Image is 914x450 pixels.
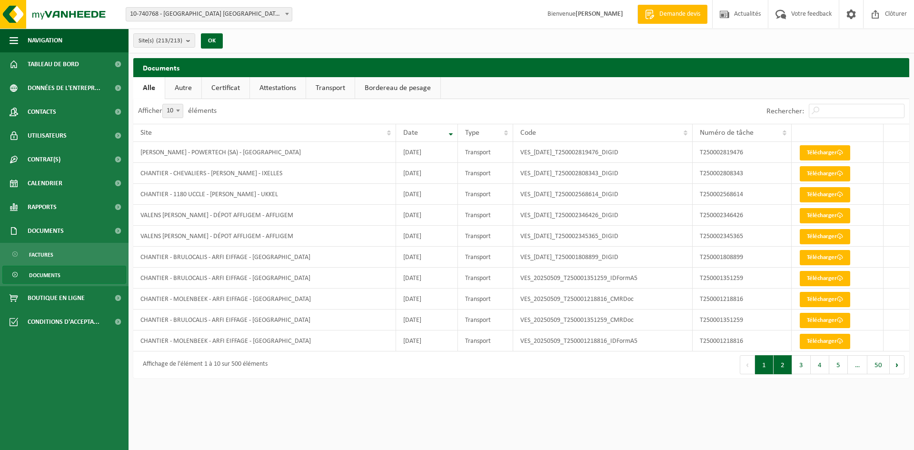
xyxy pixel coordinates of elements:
td: [DATE] [396,184,458,205]
td: T250001218816 [693,289,792,310]
td: [DATE] [396,142,458,163]
span: Documents [29,266,60,284]
button: Site(s)(213/213) [133,33,195,48]
td: [DATE] [396,310,458,330]
a: Alle [133,77,165,99]
td: VES_[DATE]_T250002345365_DIGID [513,226,693,247]
td: T250001351259 [693,268,792,289]
span: … [848,355,867,374]
span: Site(s) [139,34,182,48]
td: Transport [458,289,513,310]
a: Télécharger [800,187,850,202]
td: [DATE] [396,205,458,226]
td: CHANTIER - 1180 UCCLE - [PERSON_NAME] - UKKEL [133,184,396,205]
td: VES_20250509_T250001351259_IDFormA5 [513,268,693,289]
span: 10 [162,104,183,118]
button: 3 [792,355,811,374]
span: Date [403,129,418,137]
h2: Documents [133,58,909,77]
a: Attestations [250,77,306,99]
a: Télécharger [800,334,850,349]
span: 10 [163,104,183,118]
a: Documents [2,266,126,284]
span: Conditions d'accepta... [28,310,99,334]
button: 1 [755,355,774,374]
a: Télécharger [800,229,850,244]
count: (213/213) [156,38,182,44]
td: VES_[DATE]_T250002808343_DIGID [513,163,693,184]
strong: [PERSON_NAME] [576,10,623,18]
td: VES_[DATE]_T250002819476_DIGID [513,142,693,163]
span: Rapports [28,195,57,219]
td: Transport [458,163,513,184]
div: Affichage de l'élément 1 à 10 sur 500 éléments [138,356,268,373]
a: Transport [306,77,355,99]
td: [DATE] [396,289,458,310]
td: VES_20250509_T250001351259_CMRDoc [513,310,693,330]
td: VES_20250509_T250001218816_IDFormA5 [513,330,693,351]
a: Télécharger [800,313,850,328]
td: Transport [458,226,513,247]
td: VES_[DATE]_T250001808899_DIGID [513,247,693,268]
a: Télécharger [800,166,850,181]
td: [DATE] [396,226,458,247]
td: Transport [458,268,513,289]
a: Certificat [202,77,249,99]
td: CHANTIER - MOLENBEEK - ARFI EIFFAGE - [GEOGRAPHIC_DATA] [133,289,396,310]
a: Télécharger [800,250,850,265]
span: Documents [28,219,64,243]
a: Télécharger [800,292,850,307]
button: Previous [740,355,755,374]
a: Télécharger [800,271,850,286]
span: Utilisateurs [28,124,67,148]
span: Données de l'entrepr... [28,76,100,100]
td: VALENS [PERSON_NAME] - DÉPOT AFFLIGEM - AFFLIGEM [133,205,396,226]
span: Contacts [28,100,56,124]
span: Demande devis [657,10,703,19]
span: 10-740768 - VALENS DÉPARTEMENT ARFI EIFFAGE - OUDERGEM [126,8,292,21]
td: [PERSON_NAME] - POWERTECH (SA) - [GEOGRAPHIC_DATA] [133,142,396,163]
span: Numéro de tâche [700,129,754,137]
td: VES_[DATE]_T250002346426_DIGID [513,205,693,226]
td: T250002819476 [693,142,792,163]
td: T250002345365 [693,226,792,247]
td: T250002808343 [693,163,792,184]
span: Tableau de bord [28,52,79,76]
td: [DATE] [396,268,458,289]
td: CHANTIER - BRULOCALIS - ARFI EIFFAGE - [GEOGRAPHIC_DATA] [133,268,396,289]
td: T250002346426 [693,205,792,226]
button: 50 [867,355,890,374]
span: Factures [29,246,53,264]
td: CHANTIER - BRULOCALIS - ARFI EIFFAGE - [GEOGRAPHIC_DATA] [133,310,396,330]
td: T250001218816 [693,330,792,351]
span: Code [520,129,536,137]
span: Contrat(s) [28,148,60,171]
td: Transport [458,184,513,205]
label: Afficher éléments [138,107,217,115]
td: [DATE] [396,247,458,268]
a: Télécharger [800,145,850,160]
a: Télécharger [800,208,850,223]
td: T250001808899 [693,247,792,268]
td: Transport [458,310,513,330]
a: Demande devis [637,5,707,24]
a: Factures [2,245,126,263]
td: T250002568614 [693,184,792,205]
td: Transport [458,247,513,268]
button: 2 [774,355,792,374]
a: Bordereau de pesage [355,77,440,99]
td: [DATE] [396,330,458,351]
button: Next [890,355,904,374]
button: 5 [829,355,848,374]
button: 4 [811,355,829,374]
span: 10-740768 - VALENS DÉPARTEMENT ARFI EIFFAGE - OUDERGEM [126,7,292,21]
span: Navigation [28,29,62,52]
span: Boutique en ligne [28,286,85,310]
label: Rechercher: [766,108,804,115]
td: T250001351259 [693,310,792,330]
td: Transport [458,142,513,163]
span: Calendrier [28,171,62,195]
a: Autre [165,77,201,99]
td: CHANTIER - MOLENBEEK - ARFI EIFFAGE - [GEOGRAPHIC_DATA] [133,330,396,351]
td: Transport [458,205,513,226]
